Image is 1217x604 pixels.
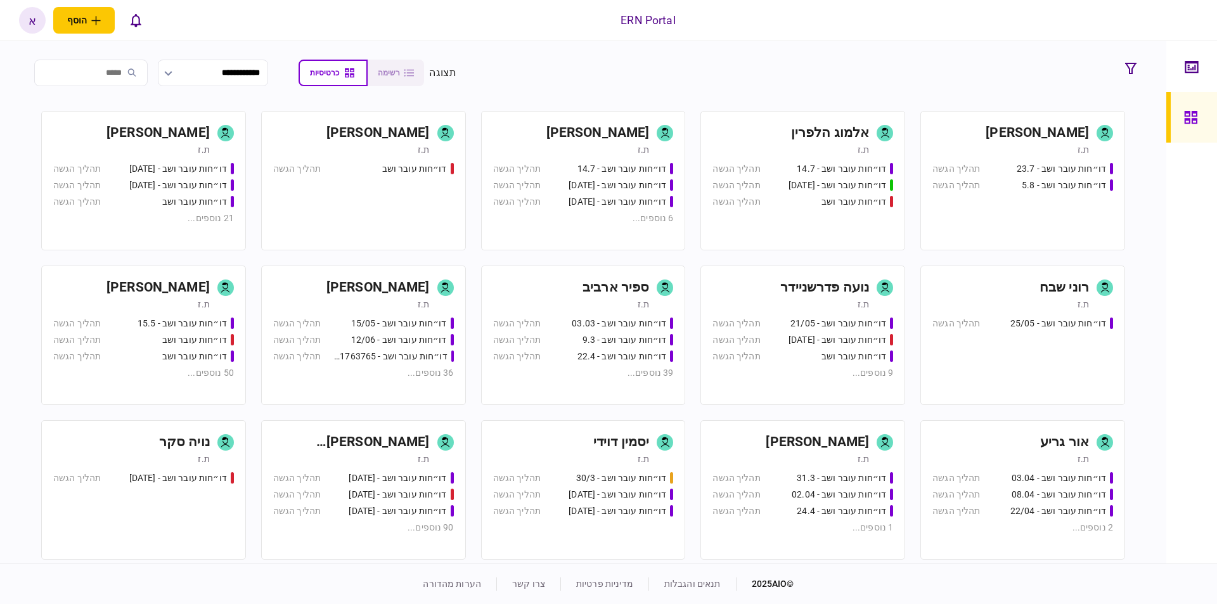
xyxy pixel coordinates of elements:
[493,179,541,192] div: תהליך הגשה
[19,7,46,34] button: א
[736,577,794,591] div: © 2025 AIO
[41,266,246,405] a: [PERSON_NAME]ת.זדו״חות עובר ושב - 15.5תהליך הגשהדו״חות עובר ושבתהליך הגשהדו״חות עובר ושבתהליך הגש...
[53,472,101,485] div: תהליך הגשה
[273,488,321,501] div: תהליך הגשה
[512,579,545,589] a: צרו קשר
[129,472,227,485] div: דו״חות עובר ושב - 19.03.2025
[481,420,686,560] a: יסמין דוידית.זדו״חות עובר ושב - 30/3תהליך הגשהדו״חות עובר ושב - 31.08.25תהליך הגשהדו״חות עובר ושב...
[920,266,1125,405] a: רוני שבחת.זדו״חות עובר ושב - 25/05תהליך הגשה
[349,472,446,485] div: דו״חות עובר ושב - 19/03/2025
[481,266,686,405] a: ספיר ארביבת.זדו״חות עובר ושב - 03.03תהליך הגשהדו״חות עובר ושב - 9.3תהליך הגשהדו״חות עובר ושב - 22...
[1078,143,1089,156] div: ת.ז
[576,579,633,589] a: מדיניות פרטיות
[546,123,650,143] div: [PERSON_NAME]
[1012,472,1106,485] div: דו״חות עובר ושב - 03.04
[198,453,209,465] div: ת.ז
[418,143,429,156] div: ת.ז
[593,432,649,453] div: יסמין דוידי
[261,420,466,560] a: [PERSON_NAME] [PERSON_NAME]ת.זדו״חות עובר ושב - 19/03/2025תהליך הגשהדו״חות עובר ושב - 19.3.25תהלי...
[1040,278,1089,298] div: רוני שבח
[712,195,760,209] div: תהליך הגשה
[791,123,870,143] div: אלמוג הלפרין
[288,432,430,453] div: [PERSON_NAME] [PERSON_NAME]
[273,350,321,363] div: תהליך הגשה
[821,350,886,363] div: דו״חות עובר ושב
[159,432,210,453] div: נויה סקר
[576,472,667,485] div: דו״חות עובר ושב - 30/3
[638,143,649,156] div: ת.ז
[932,504,980,518] div: תהליך הגשה
[106,123,210,143] div: [PERSON_NAME]
[712,333,760,347] div: תהליך הגשה
[493,162,541,176] div: תהליך הגשה
[351,317,447,330] div: דו״חות עובר ושב - 15/05
[368,60,424,86] button: רשימה
[797,504,886,518] div: דו״חות עובר ושב - 24.4
[638,298,649,311] div: ת.ז
[712,350,760,363] div: תהליך הגשה
[53,7,115,34] button: פתח תפריט להוספת לקוח
[106,278,210,298] div: [PERSON_NAME]
[493,472,541,485] div: תהליך הגשה
[932,179,980,192] div: תהליך הגשה
[700,266,905,405] a: נועה פדרשניידרת.זדו״חות עובר ושב - 21/05תהליך הגשהדו״חות עובר ושב - 03/06/25תהליך הגשהדו״חות עובר...
[712,521,893,534] div: 1 נוספים ...
[920,111,1125,250] a: [PERSON_NAME]ת.זדו״חות עובר ושב - 23.7תהליך הגשהדו״חות עובר ושב - 5.8תהליך הגשה
[1022,179,1106,192] div: דו״חות עובר ושב - 5.8
[797,472,886,485] div: דו״חות עובר ושב - 31.3
[198,298,209,311] div: ת.ז
[569,179,666,192] div: דו״חות עובר ושב - 23.7.25
[1078,453,1089,465] div: ת.ז
[700,420,905,560] a: [PERSON_NAME]ת.זדו״חות עובר ושב - 31.3תהליך הגשהדו״חות עובר ושב - 02.04תהליך הגשהדו״חות עובר ושב ...
[493,212,674,225] div: 6 נוספים ...
[493,195,541,209] div: תהליך הגשה
[333,350,447,363] div: דו״חות עובר ושב - 511763765 18/06
[621,12,675,29] div: ERN Portal
[1010,317,1106,330] div: דו״חות עובר ושב - 25/05
[418,453,429,465] div: ת.ז
[273,521,454,534] div: 90 נוספים ...
[326,123,430,143] div: [PERSON_NAME]
[53,212,234,225] div: 21 נוספים ...
[493,488,541,501] div: תהליך הגשה
[382,162,447,176] div: דו״חות עובר ושב
[198,143,209,156] div: ת.ז
[920,420,1125,560] a: אור גריעת.זדו״חות עובר ושב - 03.04תהליך הגשהדו״חות עובר ושב - 08.04תהליך הגשהדו״חות עובר ושב - 22...
[429,65,456,80] div: תצוגה
[1017,162,1106,176] div: דו״חות עובר ושב - 23.7
[1010,504,1106,518] div: דו״חות עובר ושב - 22/04
[572,317,666,330] div: דו״חות עובר ושב - 03.03
[821,195,886,209] div: דו״חות עובר ושב
[583,278,649,298] div: ספיר ארביב
[790,317,886,330] div: דו״חות עובר ושב - 21/05
[1040,432,1089,453] div: אור גריע
[273,366,454,380] div: 36 נוספים ...
[53,333,101,347] div: תהליך הגשה
[351,333,447,347] div: דו״חות עובר ושב - 12/06
[129,179,227,192] div: דו״חות עובר ושב - 26.06.25
[638,453,649,465] div: ת.ז
[712,366,893,380] div: 9 נוספים ...
[53,179,101,192] div: תהליך הגשה
[932,472,980,485] div: תהליך הגשה
[569,488,666,501] div: דו״חות עובר ושב - 31.08.25
[789,333,886,347] div: דו״חות עובר ושב - 03/06/25
[423,579,481,589] a: הערות מהדורה
[712,179,760,192] div: תהליך הגשה
[162,195,227,209] div: דו״חות עובר ושב
[273,472,321,485] div: תהליך הגשה
[261,111,466,250] a: [PERSON_NAME]ת.זדו״חות עובר ושבתהליך הגשה
[122,7,149,34] button: פתח רשימת התראות
[583,333,667,347] div: דו״חות עובר ושב - 9.3
[53,162,101,176] div: תהליך הגשה
[664,579,721,589] a: תנאים והגבלות
[138,317,227,330] div: דו״חות עובר ושב - 15.5
[53,350,101,363] div: תהליך הגשה
[129,162,227,176] div: דו״חות עובר ושב - 25.06.25
[577,162,667,176] div: דו״חות עובר ושב - 14.7
[797,162,886,176] div: דו״חות עובר ושב - 14.7
[932,162,980,176] div: תהליך הגשה
[53,317,101,330] div: תהליך הגשה
[789,179,886,192] div: דו״חות עובר ושב - 15.07.25
[418,298,429,311] div: ת.ז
